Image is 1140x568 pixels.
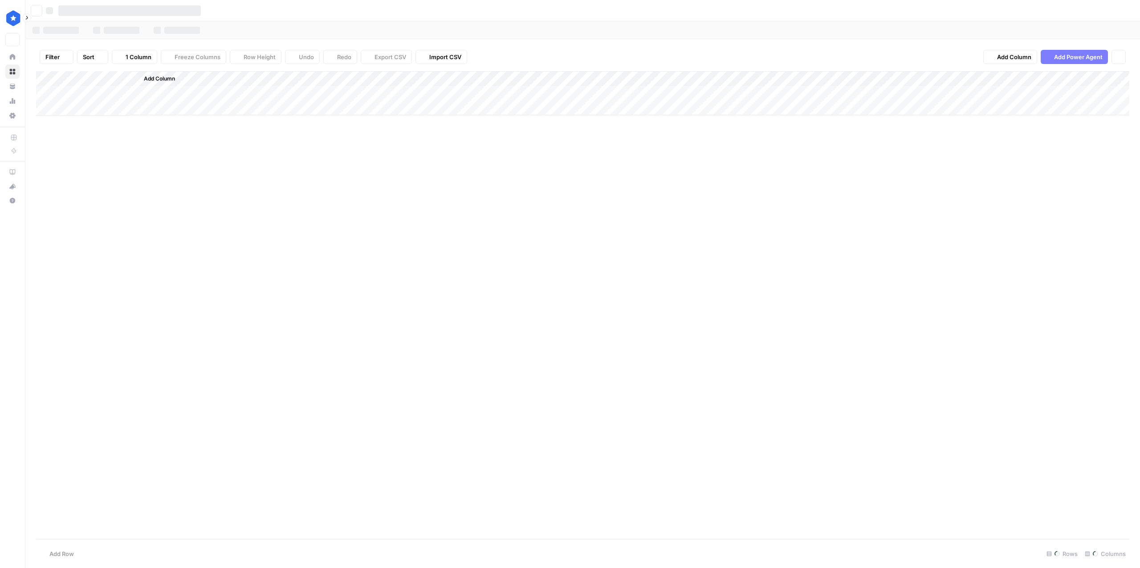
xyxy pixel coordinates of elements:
[1054,52,1103,61] span: Add Power Agent
[285,50,320,64] button: Undo
[77,50,108,64] button: Sort
[161,50,226,64] button: Freeze Columns
[5,94,20,108] a: Usage
[5,50,20,64] a: Home
[1081,547,1129,561] div: Columns
[126,52,151,61] span: 1 Column
[144,75,175,83] span: Add Column
[299,52,314,61] span: Undo
[5,165,20,179] a: AirOps Academy
[40,50,73,64] button: Filter
[83,52,94,61] span: Sort
[337,52,351,61] span: Redo
[323,50,357,64] button: Redo
[5,64,20,79] a: Browse
[49,549,74,558] span: Add Row
[1041,50,1108,64] button: Add Power Agent
[5,10,21,26] img: ConsumerAffairs Logo
[5,79,20,93] a: Your Data
[1043,547,1081,561] div: Rows
[6,180,19,193] div: What's new?
[375,52,406,61] span: Export CSV
[112,50,157,64] button: 1 Column
[997,52,1031,61] span: Add Column
[244,52,276,61] span: Row Height
[45,52,60,61] span: Filter
[5,7,20,29] button: Workspace: ConsumerAffairs
[5,109,20,123] a: Settings
[175,52,220,61] span: Freeze Columns
[230,50,281,64] button: Row Height
[5,179,20,193] button: What's new?
[983,50,1037,64] button: Add Column
[132,73,179,85] button: Add Column
[36,547,79,561] button: Add Row
[361,50,412,64] button: Export CSV
[429,52,461,61] span: Import CSV
[415,50,467,64] button: Import CSV
[5,193,20,208] button: Help + Support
